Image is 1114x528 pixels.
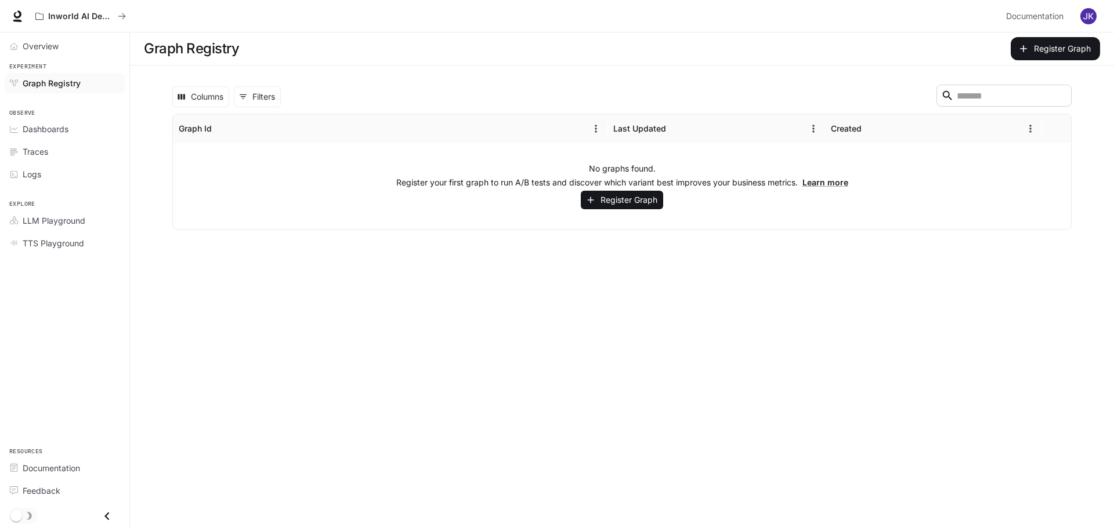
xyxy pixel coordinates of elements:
[23,237,84,249] span: TTS Playground
[23,214,85,227] span: LLM Playground
[144,37,239,60] h1: Graph Registry
[667,120,685,137] button: Sort
[1006,9,1064,24] span: Documentation
[1022,120,1039,137] button: Menu
[5,210,125,231] a: LLM Playground
[5,73,125,93] a: Graph Registry
[5,164,125,184] a: Logs
[23,462,80,474] span: Documentation
[5,480,125,501] a: Feedback
[613,123,666,133] div: Last Updated
[213,120,230,137] button: Sort
[589,163,656,174] p: No graphs found.
[234,86,281,107] button: Show filters
[30,5,131,28] button: All workspaces
[396,177,848,188] p: Register your first graph to run A/B tests and discover which variant best improves your business...
[5,458,125,478] a: Documentation
[805,120,822,137] button: Menu
[581,191,663,210] button: Register Graph
[48,12,113,21] p: Inworld AI Demos
[1077,5,1100,28] button: User avatar
[5,141,125,162] a: Traces
[94,504,120,528] button: Close drawer
[23,123,68,135] span: Dashboards
[5,119,125,139] a: Dashboards
[23,485,60,497] span: Feedback
[23,40,59,52] span: Overview
[5,36,125,56] a: Overview
[10,509,22,522] span: Dark mode toggle
[936,85,1072,109] div: Search
[5,233,125,253] a: TTS Playground
[802,177,848,187] a: Learn more
[863,120,880,137] button: Sort
[831,123,862,133] div: Created
[23,168,41,180] span: Logs
[179,123,212,133] div: Graph Id
[172,86,229,107] button: Select columns
[23,77,81,89] span: Graph Registry
[1080,8,1097,24] img: User avatar
[1001,5,1072,28] a: Documentation
[23,145,48,158] span: Traces
[587,120,605,137] button: Menu
[1011,37,1100,60] button: Register Graph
